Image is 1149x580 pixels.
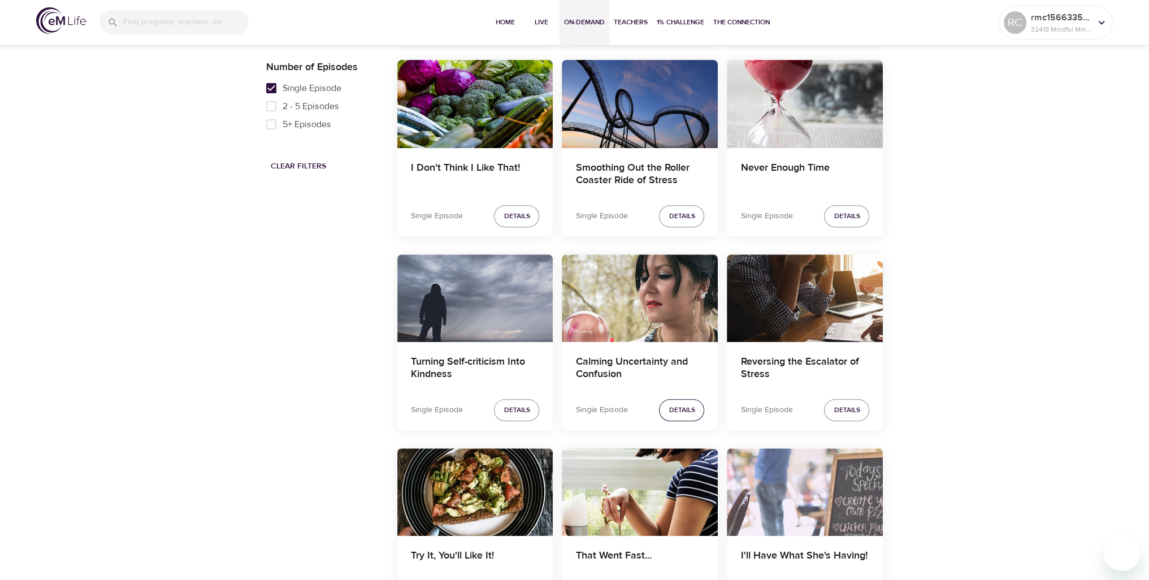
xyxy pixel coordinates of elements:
[1031,24,1091,34] p: 32418 Mindful Minutes
[727,60,883,148] button: Never Enough Time
[564,16,605,28] span: On-Demand
[266,59,379,75] p: Number of Episodes
[397,254,553,342] button: Turning Self-criticism Into Kindness
[494,205,539,227] button: Details
[740,404,792,416] p: Single Episode
[528,16,555,28] span: Live
[727,448,883,536] button: I'll Have What She's Having!
[824,205,869,227] button: Details
[575,162,704,189] h4: Smoothing Out the Roller Coaster Ride of Stress
[727,254,883,342] button: Reversing the Escalator of Stress
[411,162,540,189] h4: I Don't Think I Like That!
[575,549,704,577] h4: That Went Fast...
[669,404,695,416] span: Details
[669,210,695,222] span: Details
[397,448,553,536] button: Try It, You'll Like It!
[659,399,704,421] button: Details
[36,7,86,34] img: logo
[740,356,869,383] h4: Reversing the Escalator of Stress
[1004,11,1026,34] div: RC
[504,404,530,416] span: Details
[575,210,627,222] p: Single Episode
[283,118,331,131] span: 5+ Episodes
[266,156,331,177] button: Clear Filters
[411,356,540,383] h4: Turning Self-criticism Into Kindness
[397,60,553,148] button: I Don't Think I Like That!
[283,99,339,113] span: 2 - 5 Episodes
[713,16,770,28] span: The Connection
[740,210,792,222] p: Single Episode
[411,210,463,222] p: Single Episode
[562,60,718,148] button: Smoothing Out the Roller Coaster Ride of Stress
[824,399,869,421] button: Details
[411,549,540,577] h4: Try It, You'll Like It!
[562,254,718,342] button: Calming Uncertainty and Confusion
[562,448,718,536] button: That Went Fast...
[575,404,627,416] p: Single Episode
[575,356,704,383] h4: Calming Uncertainty and Confusion
[271,159,326,174] span: Clear Filters
[740,162,869,189] h4: Never Enough Time
[123,10,249,34] input: Find programs, teachers, etc...
[659,205,704,227] button: Details
[614,16,648,28] span: Teachers
[504,210,530,222] span: Details
[834,404,860,416] span: Details
[1031,11,1091,24] p: rmc1566335135
[834,210,860,222] span: Details
[411,404,463,416] p: Single Episode
[740,549,869,577] h4: I'll Have What She's Having!
[494,399,539,421] button: Details
[492,16,519,28] span: Home
[283,81,341,95] span: Single Episode
[1104,535,1140,571] iframe: Button to launch messaging window
[657,16,704,28] span: 1% Challenge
